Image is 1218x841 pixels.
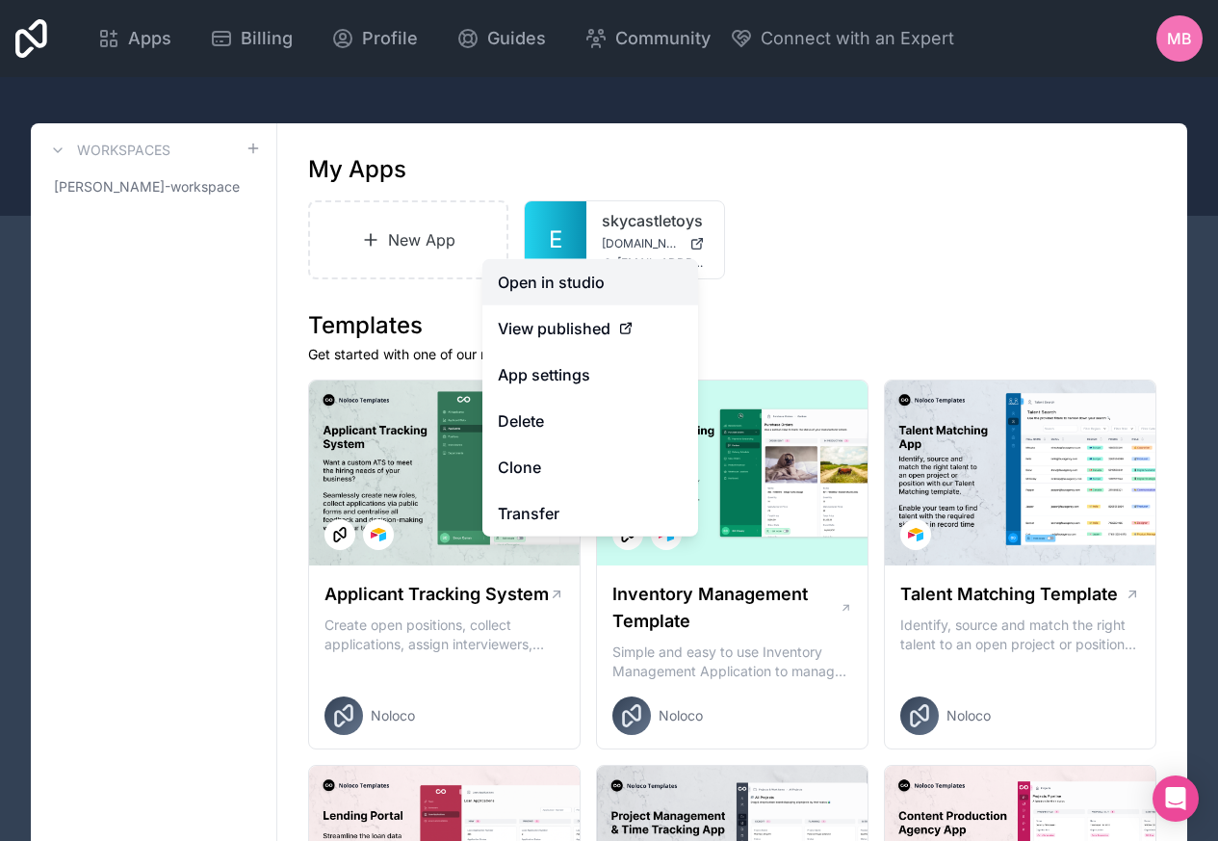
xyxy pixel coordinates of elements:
[946,706,991,725] span: Noloco
[615,25,711,52] span: Community
[441,17,561,60] a: Guides
[362,25,418,52] span: Profile
[498,317,610,340] span: View published
[54,177,240,197] span: [PERSON_NAME]-workspace
[525,201,586,278] a: E
[316,17,433,60] a: Profile
[602,236,681,251] span: [DOMAIN_NAME]
[482,444,698,490] a: Clone
[908,527,923,542] img: Airtable Logo
[730,25,954,52] button: Connect with an Expert
[482,259,698,305] a: Open in studio
[324,581,549,608] h1: Applicant Tracking System
[128,25,171,52] span: Apps
[482,352,698,398] a: App settings
[659,706,703,725] span: Noloco
[46,170,261,204] a: [PERSON_NAME]-workspace
[612,581,840,635] h1: Inventory Management Template
[482,305,698,352] a: View published
[1167,27,1192,50] span: MB
[324,616,564,654] p: Create open positions, collect applications, assign interviewers, centralise candidate feedback a...
[308,200,508,279] a: New App
[308,345,1156,364] p: Get started with one of our ready-made templates
[371,706,415,725] span: Noloco
[308,310,1156,341] h1: Templates
[617,255,708,271] span: [EMAIL_ADDRESS][DOMAIN_NAME]
[482,398,698,444] button: Delete
[194,17,308,60] a: Billing
[241,25,293,52] span: Billing
[46,139,170,162] a: Workspaces
[549,224,562,255] span: E
[482,490,698,537] a: Transfer
[77,141,170,160] h3: Workspaces
[900,616,1140,654] p: Identify, source and match the right talent to an open project or position with our Talent Matchi...
[612,643,852,681] p: Simple and easy to use Inventory Management Application to manage your stock, orders and Manufact...
[371,527,386,542] img: Airtable Logo
[761,25,954,52] span: Connect with an Expert
[308,154,406,185] h1: My Apps
[602,209,708,232] a: skycastletoys
[602,236,708,251] a: [DOMAIN_NAME]
[1153,775,1199,822] div: Open Intercom Messenger
[82,17,187,60] a: Apps
[487,25,546,52] span: Guides
[569,17,726,60] a: Community
[900,581,1118,608] h1: Talent Matching Template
